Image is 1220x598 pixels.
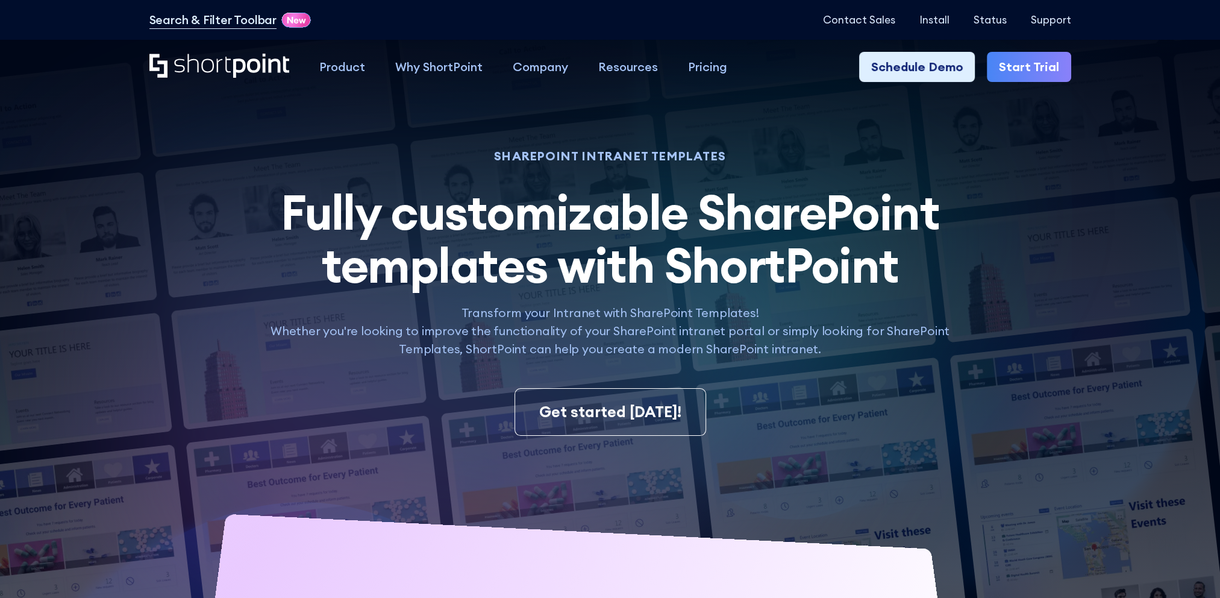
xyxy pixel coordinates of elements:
[598,58,658,76] div: Resources
[515,388,706,436] a: Get started [DATE]!
[539,401,681,424] div: Get started [DATE]!
[583,52,673,82] a: Resources
[149,11,277,29] a: Search & Filter Toolbar
[1160,540,1220,598] iframe: Chat Widget
[319,58,365,76] div: Product
[258,151,963,162] h1: SHAREPOINT INTRANET TEMPLATES
[304,52,380,82] a: Product
[673,52,742,82] a: Pricing
[149,54,290,80] a: Home
[380,52,498,82] a: Why ShortPoint
[919,14,949,26] a: Install
[823,14,895,26] a: Contact Sales
[987,52,1071,82] a: Start Trial
[258,304,963,358] p: Transform your Intranet with SharePoint Templates! Whether you're looking to improve the function...
[513,58,568,76] div: Company
[281,181,939,295] span: Fully customizable SharePoint templates with ShortPoint
[498,52,583,82] a: Company
[974,14,1007,26] a: Status
[688,58,727,76] div: Pricing
[1031,14,1071,26] a: Support
[859,52,975,82] a: Schedule Demo
[395,58,483,76] div: Why ShortPoint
